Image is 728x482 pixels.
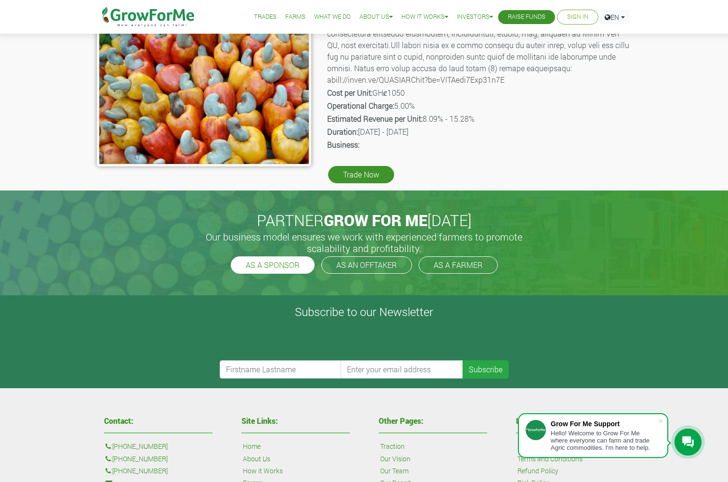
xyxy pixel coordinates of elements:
h4: Subscribe to our Newsletter [12,305,716,319]
a: Our Vision [380,454,410,464]
a: AS AN OFFTAKER [321,256,412,274]
p: 5.00% [327,100,630,112]
a: [PHONE_NUMBER] [112,454,168,464]
h4: Other Pages: [379,417,487,425]
button: Subscribe [463,360,509,379]
p: [DATE] - [DATE] [327,126,630,138]
a: Traction [380,441,405,452]
img: growforme image [97,21,311,166]
p: : [106,454,211,464]
h4: Site Links: [241,417,350,425]
p: 8.09% - 15.28% [327,113,630,125]
h2: PARTNER [DATE] [101,211,628,229]
b: Business: [327,140,359,150]
a: How it Works [401,12,448,22]
a: EN [600,10,629,25]
div: Hello! Welcome to Grow For Me where everyone can farm and trade Agric commodities. I'm here to help. [551,430,658,451]
a: What We Do [314,12,351,22]
a: [PHONE_NUMBER] [112,441,168,452]
b: Duration: [327,127,358,137]
b: Estimated Revenue per Unit: [327,114,423,124]
p: : [106,441,211,452]
a: Trades [254,12,277,22]
a: Investors [457,12,493,22]
h5: Our business model ensures we work with experienced farmers to promote scalability and profitabil... [196,231,533,254]
a: Privacy Policy [517,441,559,452]
h4: Legal: [516,417,624,425]
p: : [106,466,211,476]
a: [PHONE_NUMBER] [112,466,168,476]
p: GHȼ1050 [327,87,630,99]
div: Grow For Me Support [551,420,658,428]
a: Raise Funds [508,12,545,22]
a: AS A FARMER [419,256,498,274]
input: Firstname Lastname [220,360,342,379]
a: Refund Policy [517,466,558,476]
a: About Us [243,454,270,464]
a: Our Team [380,466,409,476]
a: AS A SPONSOR [231,256,315,274]
iframe: reCAPTCHA [220,323,366,360]
a: Farms [285,12,305,22]
input: Enter your email address [341,360,463,379]
a: Home [243,441,261,452]
span: GROW FOR ME [324,210,427,230]
a: Sign In [567,12,588,22]
a: Terms and Conditions [517,454,582,464]
a: Trade Now [328,166,394,183]
a: About Us [359,12,393,22]
a: How it Works [243,466,283,476]
b: Operational Charge: [327,101,394,111]
b: Cost per Unit: [327,88,372,98]
h4: Contact: [104,417,212,425]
